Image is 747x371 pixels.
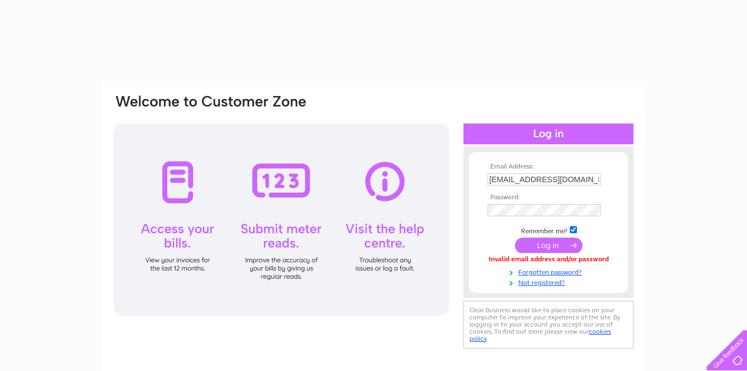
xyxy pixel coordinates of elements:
a: cookies policy [469,328,611,342]
div: Clear Business would like to place cookies on your computer to improve your experience of the sit... [463,301,633,348]
td: Remember me? [485,224,612,235]
th: Email Address: [485,163,612,171]
a: Forgotten password? [488,266,612,277]
input: Submit [515,238,582,253]
th: Password: [485,194,612,201]
a: Not registered? [488,277,612,287]
div: Invalid email address and/or password [488,256,609,263]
